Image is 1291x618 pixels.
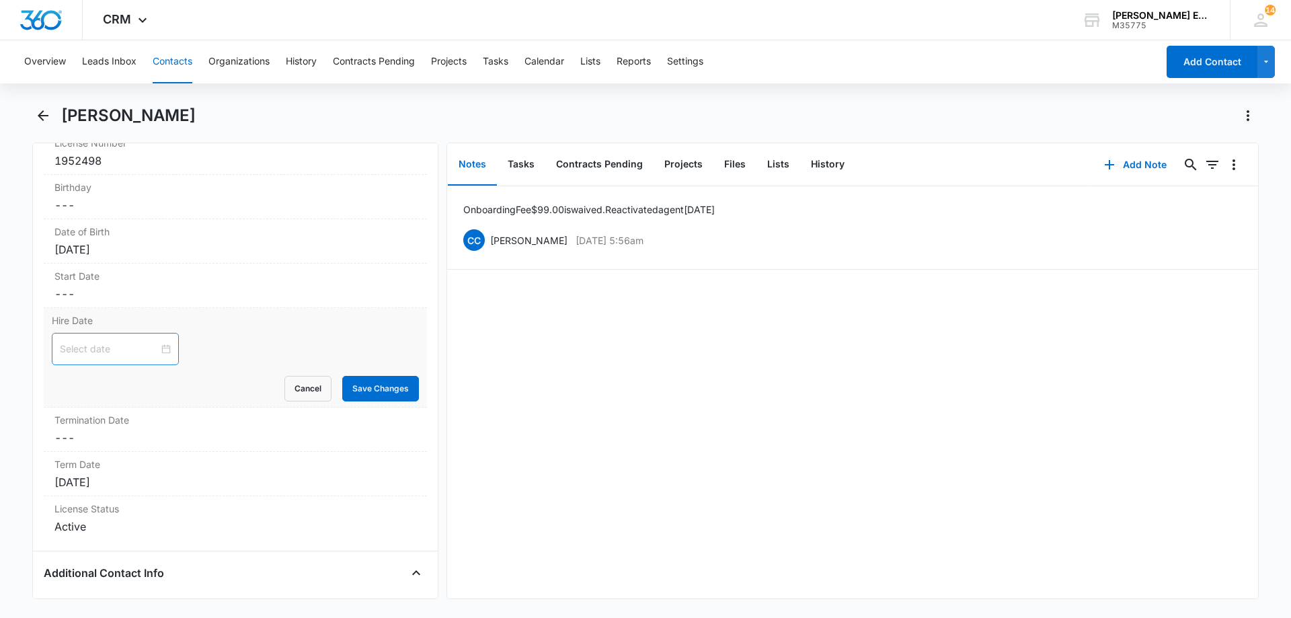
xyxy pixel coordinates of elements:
[54,457,416,471] label: Term Date
[286,40,317,83] button: History
[1265,5,1276,15] span: 14
[405,562,427,584] button: Close
[1237,105,1259,126] button: Actions
[1112,21,1210,30] div: account id
[617,40,651,83] button: Reports
[54,180,416,194] label: Birthday
[54,430,416,446] dd: ---
[667,40,703,83] button: Settings
[1112,10,1210,21] div: account name
[1202,154,1223,176] button: Filters
[284,376,331,401] button: Cancel
[756,144,800,186] button: Lists
[44,496,427,540] div: License StatusActive
[54,286,416,302] dd: ---
[24,40,66,83] button: Overview
[1223,154,1245,176] button: Overflow Menu
[54,413,416,427] label: Termination Date
[54,269,416,283] label: Start Date
[463,229,485,251] span: CC
[448,144,497,186] button: Notes
[32,105,53,126] button: Back
[82,40,136,83] button: Leads Inbox
[208,40,270,83] button: Organizations
[490,233,568,247] p: [PERSON_NAME]
[44,408,427,452] div: Termination Date---
[44,452,427,496] div: Term Date[DATE]
[1265,5,1276,15] div: notifications count
[153,40,192,83] button: Contacts
[463,202,715,217] p: Onboarding Fee $99.00 is waived. Reactivated agent [DATE]
[54,474,416,490] div: [DATE]
[54,518,416,535] div: Active
[61,106,196,126] h1: [PERSON_NAME]
[52,313,419,327] label: Hire Date
[545,144,654,186] button: Contracts Pending
[1091,149,1180,181] button: Add Note
[431,40,467,83] button: Projects
[44,565,164,581] h4: Additional Contact Info
[483,40,508,83] button: Tasks
[497,144,545,186] button: Tasks
[44,175,427,219] div: Birthday---
[654,144,713,186] button: Projects
[44,130,427,175] div: License Number1952498
[54,197,416,213] dd: ---
[54,502,416,516] label: License Status
[54,241,416,258] div: [DATE]
[44,219,427,264] div: Date of Birth[DATE]
[800,144,855,186] button: History
[580,40,600,83] button: Lists
[44,264,427,308] div: Start Date---
[713,144,756,186] button: Files
[1167,46,1257,78] button: Add Contact
[60,342,159,356] input: Select date
[333,40,415,83] button: Contracts Pending
[54,136,416,150] label: License Number
[1180,154,1202,176] button: Search...
[103,12,131,26] span: CRM
[342,376,419,401] button: Save Changes
[576,233,643,247] p: [DATE] 5:56am
[524,40,564,83] button: Calendar
[54,225,416,239] label: Date of Birth
[54,153,416,169] div: 1952498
